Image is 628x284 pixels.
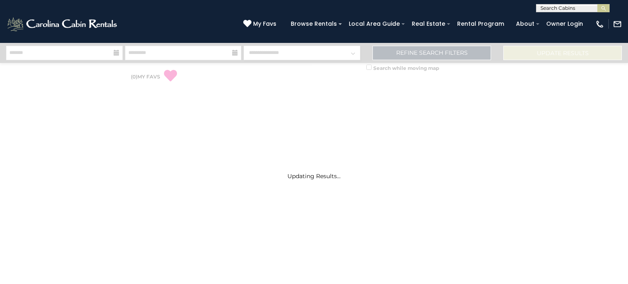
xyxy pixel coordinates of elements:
a: My Favs [243,20,278,29]
span: My Favs [253,20,276,28]
a: Owner Login [542,18,587,30]
img: mail-regular-white.png [613,20,622,29]
img: phone-regular-white.png [595,20,604,29]
a: Local Area Guide [345,18,404,30]
a: Real Estate [408,18,449,30]
a: About [512,18,538,30]
a: Browse Rentals [287,18,341,30]
a: Rental Program [453,18,508,30]
img: White-1-2.png [6,16,119,32]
